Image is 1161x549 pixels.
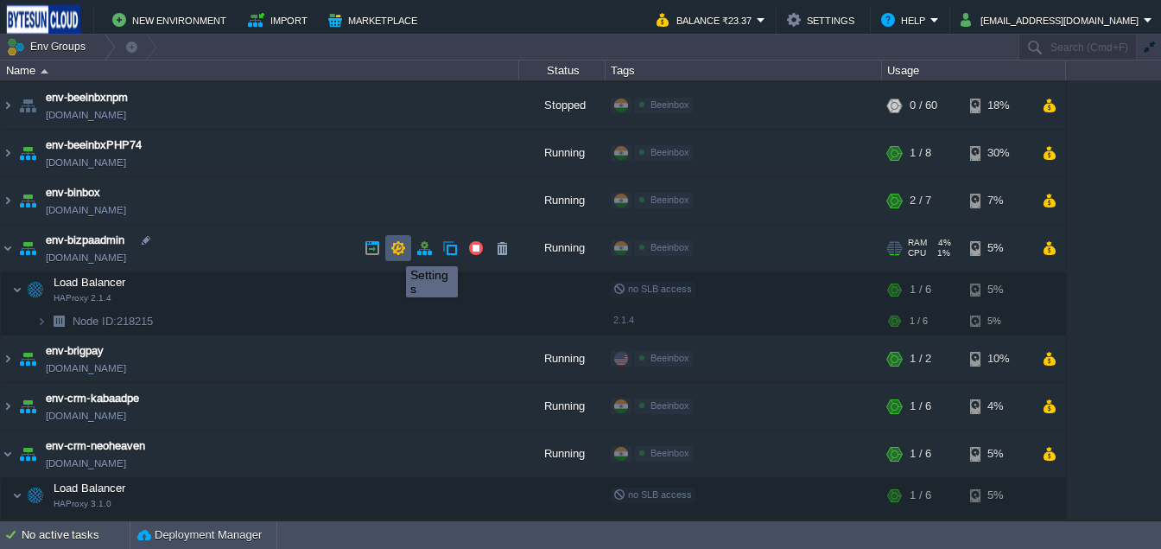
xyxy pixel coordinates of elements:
[933,248,950,259] span: 1%
[12,272,22,307] img: AMDAwAAAACH5BAEAAAAALAAAAAABAAEAAAICRAEAOw==
[410,268,454,296] div: Settings
[883,61,1065,80] div: Usage
[46,342,104,360] a: env-brigpay
[16,130,40,176] img: AMDAwAAAACH5BAEAAAAALAAAAAABAAEAAAICRAEAOw==
[650,448,689,458] span: Beeinbox
[934,238,951,248] span: 4%
[1,82,15,129] img: AMDAwAAAACH5BAEAAAAALAAAAAABAAEAAAICRAEAOw==
[908,238,927,248] span: RAM
[46,184,100,201] a: env-binbox
[650,195,689,205] span: Beeinbox
[1,225,15,271] img: AMDAwAAAACH5BAEAAAAALAAAAAABAAEAAAICRAEAOw==
[910,308,928,335] div: 1 / 6
[52,275,128,290] span: Load Balancer
[519,82,606,129] div: Stopped
[52,276,128,289] a: Load BalancerHAProxy 2.1.4
[961,10,1144,30] button: [EMAIL_ADDRESS][DOMAIN_NAME]
[613,489,692,500] span: no SLB access
[519,383,606,430] div: Running
[881,10,930,30] button: Help
[112,10,232,30] button: New Environment
[970,225,1026,271] div: 5%
[613,315,634,325] span: 2.1.4
[910,478,931,513] div: 1 / 6
[46,390,139,407] a: env-crm-kabaadpe
[650,242,689,252] span: Beeinbox
[46,232,124,249] a: env-bizpaadmin
[1,335,15,382] img: AMDAwAAAACH5BAEAAAAALAAAAAABAAEAAAICRAEAOw==
[650,353,689,363] span: Beeinbox
[46,137,142,154] a: env-beeinbxPHP74
[787,10,860,30] button: Settings
[47,308,71,335] img: AMDAwAAAACH5BAEAAAAALAAAAAABAAEAAAICRAEAOw==
[910,82,937,129] div: 0 / 60
[16,82,40,129] img: AMDAwAAAACH5BAEAAAAALAAAAAABAAEAAAICRAEAOw==
[23,478,48,513] img: AMDAwAAAACH5BAEAAAAALAAAAAABAAEAAAICRAEAOw==
[970,514,1026,540] div: 5%
[328,10,422,30] button: Marketplace
[650,400,689,411] span: Beeinbox
[16,431,40,477] img: AMDAwAAAACH5BAEAAAAALAAAAAABAAEAAAICRAEAOw==
[519,335,606,382] div: Running
[650,99,689,110] span: Beeinbox
[36,514,47,540] img: AMDAwAAAACH5BAEAAAAALAAAAAABAAEAAAICRAEAOw==
[970,478,1026,513] div: 5%
[910,383,931,430] div: 1 / 6
[910,431,931,477] div: 1 / 6
[970,177,1026,224] div: 7%
[910,272,931,307] div: 1 / 6
[46,437,145,455] a: env-crm-neoheaven
[46,89,128,106] a: env-beeinbxnpm
[606,61,881,80] div: Tags
[22,521,130,549] div: No active tasks
[2,61,518,80] div: Name
[1,383,15,430] img: AMDAwAAAACH5BAEAAAAALAAAAAABAAEAAAICRAEAOw==
[519,130,606,176] div: Running
[46,455,126,472] a: [DOMAIN_NAME]
[71,314,155,329] span: 218215
[47,514,71,540] img: AMDAwAAAACH5BAEAAAAALAAAAAABAAEAAAICRAEAOw==
[970,308,1026,335] div: 5%
[970,335,1026,382] div: 10%
[52,481,128,495] span: Load Balancer
[46,360,126,377] a: [DOMAIN_NAME]
[910,177,931,224] div: 2 / 7
[23,272,48,307] img: AMDAwAAAACH5BAEAAAAALAAAAAABAAEAAAICRAEAOw==
[46,407,126,425] a: [DOMAIN_NAME]
[46,106,126,124] a: [DOMAIN_NAME]
[908,248,926,259] span: CPU
[519,177,606,224] div: Running
[1,177,15,224] img: AMDAwAAAACH5BAEAAAAALAAAAAABAAEAAAICRAEAOw==
[71,314,155,329] a: Node ID:218215
[1,130,15,176] img: AMDAwAAAACH5BAEAAAAALAAAAAABAAEAAAICRAEAOw==
[16,177,40,224] img: AMDAwAAAACH5BAEAAAAALAAAAAABAAEAAAICRAEAOw==
[54,293,111,303] span: HAProxy 2.1.4
[657,10,757,30] button: Balance ₹23.37
[910,514,928,540] div: 1 / 6
[36,308,47,335] img: AMDAwAAAACH5BAEAAAAALAAAAAABAAEAAAICRAEAOw==
[6,4,80,35] img: Bytesun Cloud
[910,335,931,382] div: 1 / 2
[54,499,111,509] span: HAProxy 3.1.0
[12,478,22,513] img: AMDAwAAAACH5BAEAAAAALAAAAAABAAEAAAICRAEAOw==
[16,383,40,430] img: AMDAwAAAACH5BAEAAAAALAAAAAABAAEAAAICRAEAOw==
[41,69,48,73] img: AMDAwAAAACH5BAEAAAAALAAAAAABAAEAAAICRAEAOw==
[650,147,689,157] span: Beeinbox
[970,383,1026,430] div: 4%
[970,130,1026,176] div: 30%
[46,154,126,171] a: [DOMAIN_NAME]
[613,284,692,294] span: no SLB access
[519,431,606,477] div: Running
[520,61,605,80] div: Status
[970,431,1026,477] div: 5%
[248,10,313,30] button: Import
[6,35,92,59] button: Env Groups
[970,82,1026,129] div: 18%
[1,431,15,477] img: AMDAwAAAACH5BAEAAAAALAAAAAABAAEAAAICRAEAOw==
